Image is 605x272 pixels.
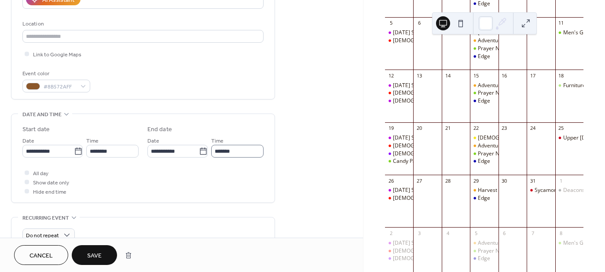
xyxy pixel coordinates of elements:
div: 15 [473,72,479,79]
div: Harvest Party [478,187,511,194]
div: [DEMOGRAPHIC_DATA] Service [393,195,470,202]
div: Prayer Night [478,150,509,158]
div: Sunday School [385,29,413,37]
span: Do not repeat [26,231,59,241]
div: Deacons Meeting [555,187,583,194]
div: Men's Group [563,239,595,247]
div: 21 [444,125,451,132]
div: [DEMOGRAPHIC_DATA] Class [393,255,466,262]
div: 5 [388,20,394,26]
div: 6 [501,230,508,236]
div: Church Service [385,195,413,202]
div: Prayer Night [470,247,498,255]
div: Adventure Club [470,37,498,44]
div: Edge [470,97,498,105]
div: Prayer Night [470,150,498,158]
div: Adventure Club [478,142,516,150]
button: Cancel [14,245,68,265]
div: Upper Halloween [555,134,583,142]
div: Edge [470,53,498,60]
div: [DEMOGRAPHIC_DATA] Class [393,150,466,158]
div: [DEMOGRAPHIC_DATA] Service [393,142,470,150]
div: Adventure Club [478,82,516,89]
span: Time [211,136,224,146]
span: Time [86,136,99,146]
div: 23 [501,125,508,132]
span: Cancel [29,251,53,261]
div: Candy Packing [385,158,413,165]
div: Edge [478,158,490,165]
span: Save [87,251,102,261]
div: Bible Study [470,134,498,142]
div: Adventure Club [478,239,516,247]
div: Prayer Night [478,89,509,97]
div: Edge [478,255,490,262]
button: Save [72,245,117,265]
div: Furniture Move [563,82,601,89]
div: Ladies Bible Study [385,97,413,105]
span: Show date only [33,178,69,187]
div: Edge [478,53,490,60]
div: 25 [558,125,565,132]
div: Prayer Night [478,247,509,255]
div: 18 [558,72,565,79]
div: Adventure Club [470,82,498,89]
span: #8B572AFF [44,82,76,92]
div: Start date [22,125,50,134]
div: Church Service [385,247,413,255]
div: Edge [478,97,490,105]
div: 1 [558,177,565,184]
div: Edge [478,195,490,202]
div: 31 [529,177,536,184]
span: Recurring event [22,213,69,223]
span: Date and time [22,110,62,119]
span: Date [147,136,159,146]
div: [DATE] School [393,239,428,247]
div: Adventure Club [470,239,498,247]
div: 26 [388,177,394,184]
div: Prayer Night [478,45,509,52]
div: Church Service [385,89,413,97]
div: 2 [388,230,394,236]
div: [DEMOGRAPHIC_DATA] [DEMOGRAPHIC_DATA] Study [393,97,525,105]
span: Link to Google Maps [33,50,81,59]
div: Candy Packing [393,158,429,165]
div: Harvest Party [470,187,498,194]
div: Adventure Club [478,37,516,44]
div: 6 [416,20,422,26]
div: 20 [416,125,422,132]
div: 22 [473,125,479,132]
div: 14 [444,72,451,79]
div: [DATE] School [393,82,428,89]
div: 12 [388,72,394,79]
div: 19 [388,125,394,132]
div: 27 [416,177,422,184]
div: Upper [DATE] [563,134,597,142]
div: Edge [470,158,498,165]
div: Men's Group [555,239,583,247]
div: Bible Class [385,150,413,158]
div: Location [22,19,262,29]
div: 13 [416,72,422,79]
div: 5 [473,230,479,236]
div: Prayer Night [470,45,498,52]
div: [DATE] School [393,134,428,142]
div: Adventure Club [470,142,498,150]
span: Date [22,136,34,146]
div: Edge [470,255,498,262]
div: End date [147,125,172,134]
div: [DATE] School [393,29,428,37]
div: Church Service [385,37,413,44]
div: 3 [416,230,422,236]
div: Event color [22,69,88,78]
div: [DEMOGRAPHIC_DATA] Service [393,89,470,97]
div: 28 [444,177,451,184]
div: Church Service [385,142,413,150]
div: Edge [470,195,498,202]
div: [DEMOGRAPHIC_DATA] Study [478,134,551,142]
div: Sycamore [DATE] [535,187,578,194]
div: 24 [529,125,536,132]
div: 17 [529,72,536,79]
span: Hide end time [33,187,66,197]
